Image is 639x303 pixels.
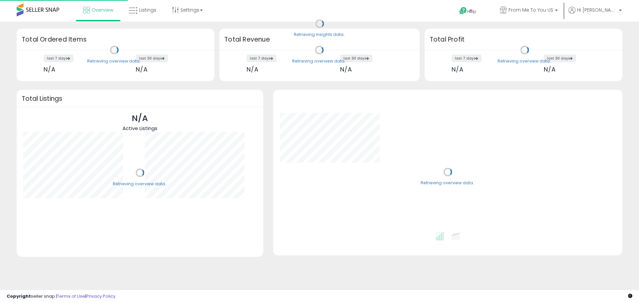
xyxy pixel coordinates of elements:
[454,2,489,22] a: Help
[467,9,476,14] span: Help
[139,7,156,13] span: Listings
[7,293,115,300] div: seller snap | |
[92,7,113,13] span: Overview
[509,7,553,13] span: From Me To You US
[113,181,167,187] div: Retrieving overview data..
[87,58,141,64] div: Retrieving overview data..
[292,58,346,64] div: Retrieving overview data..
[57,293,85,299] a: Terms of Use
[86,293,115,299] a: Privacy Policy
[7,293,31,299] strong: Copyright
[421,180,475,186] div: Retrieving overview data..
[577,7,617,13] span: Hi [PERSON_NAME]
[568,7,622,22] a: Hi [PERSON_NAME]
[498,58,552,64] div: Retrieving overview data..
[459,7,467,15] i: Get Help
